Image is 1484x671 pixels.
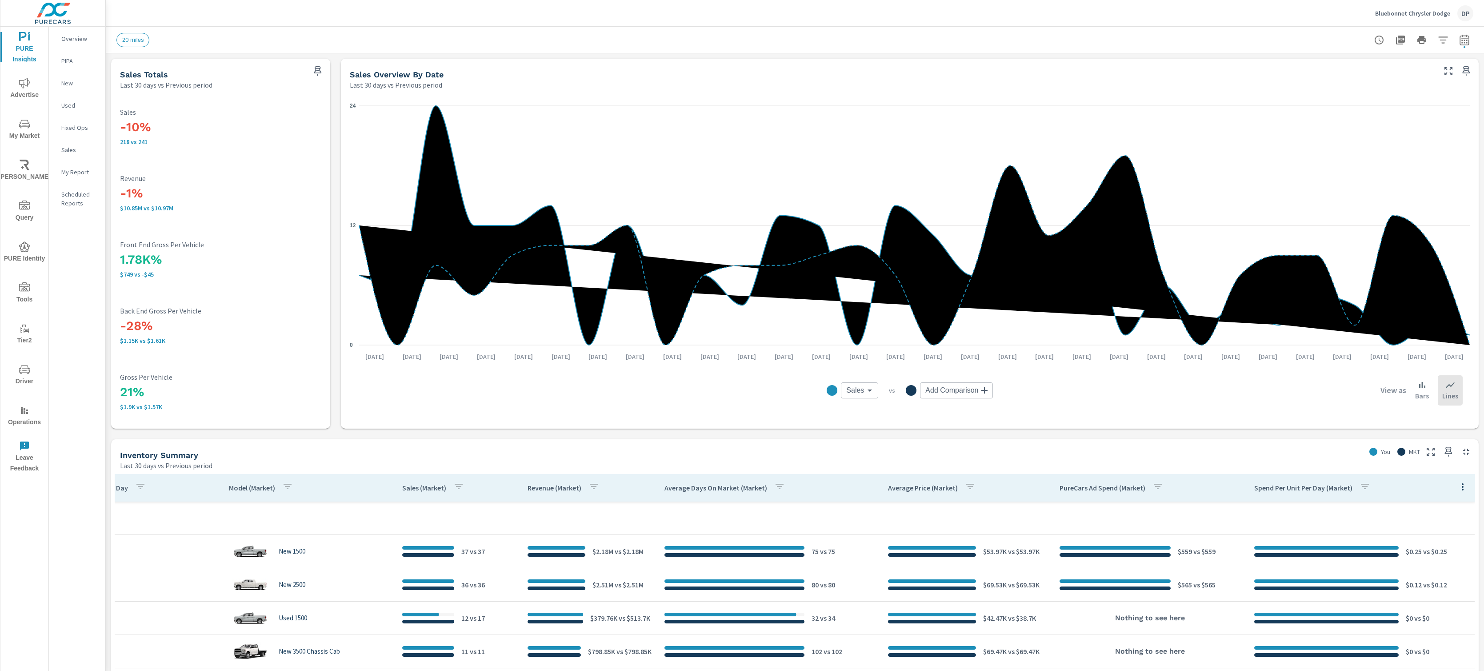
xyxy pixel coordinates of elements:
img: glamour [232,605,268,631]
p: vs 37 [468,546,485,557]
span: Sales [846,386,864,395]
p: Front End Gross Per Vehicle [120,241,321,249]
p: $2.18M [592,546,613,557]
p: $0.25 vs $0.16 [57,553,215,560]
p: Gross Per Vehicle [120,373,321,381]
p: Sales [61,145,98,154]
p: $798.85K [588,646,615,657]
p: vs 80 [819,579,835,590]
h3: -10% [120,120,321,135]
p: [DATE] [1215,352,1246,361]
span: [PERSON_NAME] [3,160,46,182]
button: Make Fullscreen [1441,64,1456,78]
p: vs 11 [468,646,485,657]
p: New [61,79,98,88]
p: vs $0 [1413,613,1429,623]
span: PURE Insights [3,32,46,65]
p: [DATE] [1327,352,1358,361]
p: Average Price (Market) [888,483,958,492]
p: $565 [1178,579,1192,590]
div: DP [1457,5,1473,21]
h5: Inventory Summary [120,450,198,460]
p: 12 [461,613,468,623]
div: Scheduled Reports [49,188,105,210]
span: Save this to your personalized report [311,64,325,78]
p: [DATE] [1066,352,1097,361]
p: [DATE] [1364,352,1395,361]
p: vs 34 [819,613,835,623]
label: Nothing to see here [1115,614,1185,630]
h3: -28% [120,318,321,333]
p: vs $0.12 [1422,579,1447,590]
p: vs 75 [819,546,835,557]
p: Last 30 days vs Previous period [120,460,212,471]
p: New 3500 Chassis Cab [279,647,340,655]
p: New 2500 [279,581,305,589]
p: [DATE] [917,352,948,361]
span: Query [3,201,46,223]
p: [DATE] [508,352,539,361]
span: Tools [3,282,46,305]
p: [DATE] [1401,352,1432,361]
p: Sales [120,108,321,116]
p: $69.53K [983,579,1007,590]
p: Bars [1415,390,1429,401]
p: [DATE] [768,352,800,361]
p: vs $69.47K [1007,646,1040,657]
p: $53.97K [983,546,1007,557]
button: Minimize Widget [1459,445,1473,459]
div: nav menu [0,27,48,477]
p: $749 vs -$45 [120,271,321,278]
h3: -1% [120,186,321,201]
p: — % [57,609,215,620]
span: My Market [3,119,46,141]
p: vs [878,386,906,394]
span: Advertise [3,78,46,100]
p: $379.76K [590,613,617,623]
p: Used [61,101,98,110]
button: Apply Filters [1434,31,1452,49]
p: -16% [57,509,215,520]
div: New [49,76,105,90]
p: Last 30 days vs Previous period [350,80,442,90]
p: [DATE] [582,352,613,361]
p: Average Days On Market (Market) [664,483,767,492]
span: Add Comparison [925,386,978,395]
p: vs $565 [1192,579,1216,590]
p: Spend Per Unit Per Day (Market) [1254,483,1352,492]
p: 37 [461,546,468,557]
p: $0.01 vs $0.01 [57,520,215,527]
p: vs 102 [822,646,842,657]
p: [DATE] [880,352,911,361]
p: vs 36 [468,579,485,590]
p: vs $798.85K [615,646,652,657]
p: 102 [812,646,822,657]
p: $0.12 vs $0.14 [57,587,215,594]
p: [DATE] [1252,352,1284,361]
text: 0 [350,342,353,348]
div: My Report [49,165,105,179]
span: Tier2 [3,323,46,346]
p: [DATE] [657,352,688,361]
p: 36 [461,579,468,590]
div: PIPA [49,54,105,68]
p: vs $0.25 [1422,546,1447,557]
p: — % [57,643,215,653]
p: vs $38.7K [1007,613,1036,623]
p: [DATE] [992,352,1023,361]
p: [DATE] [955,352,986,361]
p: $1,904 vs $1,568 [120,403,321,410]
p: $0 vs $0 [57,620,215,627]
p: $10,848,514 vs $10,970,939 [120,205,321,212]
span: Save this to your personalized report [1441,445,1456,459]
p: You [1381,447,1390,456]
p: Model (Market) [229,483,275,492]
p: Back End Gross Per Vehicle [120,307,321,315]
h5: Sales Totals [120,70,168,79]
p: $69.47K [983,646,1007,657]
p: vs $2.51M [613,579,644,590]
span: Leave Feedback [3,441,46,474]
p: 80 [812,579,819,590]
p: $0.12 [1406,579,1422,590]
p: Bluebonnet Chrysler Dodge [1375,9,1450,17]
